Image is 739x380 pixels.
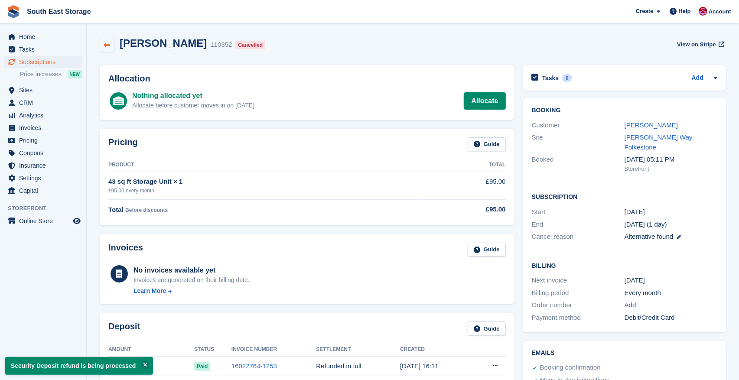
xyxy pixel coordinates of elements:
a: Add [625,300,636,310]
a: menu [4,159,82,172]
th: Invoice Number [231,343,316,357]
span: Total [108,206,124,213]
div: 0 [562,74,572,82]
div: Invoices are generated on their billing date. [133,276,250,285]
a: menu [4,56,82,68]
div: [DATE] 05:11 PM [625,155,717,165]
span: Invoices [19,122,71,134]
h2: Subscription [532,192,717,201]
div: Debit/Credit Card [625,313,717,323]
td: Refunded in full [316,357,400,376]
a: Add [692,73,703,83]
th: Created [400,343,472,357]
span: [DATE] (1 day) [625,221,667,228]
a: menu [4,185,82,197]
span: Coupons [19,147,71,159]
span: Online Store [19,215,71,227]
span: Account [709,7,731,16]
span: Settings [19,172,71,184]
h2: Emails [532,350,717,357]
a: [PERSON_NAME] Way Folkestone [625,133,693,151]
span: Sites [19,84,71,96]
a: Allocate [464,92,505,110]
h2: Pricing [108,137,138,152]
div: £95.00 [422,205,506,214]
time: 2025-09-25 16:11:39 UTC [400,362,439,370]
div: Site [532,133,625,152]
div: [DATE] [625,276,717,286]
span: CRM [19,97,71,109]
span: Home [19,31,71,43]
div: Booking confirmation [540,363,601,373]
a: menu [4,97,82,109]
div: End [532,220,625,230]
span: Alternative found [625,233,674,240]
img: Roger Norris [699,7,707,16]
div: Payment method [532,313,625,323]
span: View on Stripe [677,40,716,49]
a: menu [4,215,82,227]
h2: Tasks [542,74,559,82]
div: 110352 [210,40,232,50]
a: menu [4,134,82,146]
div: Cancel reason [532,232,625,242]
div: Nothing allocated yet [132,91,254,101]
span: Price increases [20,70,62,78]
a: Guide [468,137,506,152]
a: 16022764-1253 [231,362,277,370]
a: [PERSON_NAME] [625,121,678,129]
div: Learn More [133,286,166,296]
div: Cancelled [235,41,265,49]
th: Product [108,158,422,172]
span: Pricing [19,134,71,146]
div: Next invoice [532,276,625,286]
h2: [PERSON_NAME] [120,37,207,49]
span: Create [636,7,653,16]
div: Billing period [532,288,625,298]
th: Status [194,343,231,357]
th: Total [422,158,506,172]
span: Subscriptions [19,56,71,68]
time: 2025-09-27 00:00:00 UTC [625,207,645,217]
a: menu [4,84,82,96]
div: Start [532,207,625,217]
div: Storefront [625,165,717,173]
h2: Booking [532,107,717,114]
a: menu [4,122,82,134]
div: Order number [532,300,625,310]
th: Amount [108,343,194,357]
p: Security Deposit refund is being processed [5,357,153,375]
h2: Billing [532,261,717,270]
div: NEW [68,70,82,78]
a: menu [4,172,82,184]
a: menu [4,31,82,43]
span: Help [679,7,691,16]
div: 43 sq ft Storage Unit × 1 [108,177,422,187]
a: South East Storage [23,4,94,19]
div: Booked [532,155,625,173]
th: Settlement [316,343,400,357]
span: Storefront [8,204,86,213]
a: menu [4,109,82,121]
a: Guide [468,243,506,257]
div: £95.00 every month [108,187,422,195]
td: £95.00 [422,172,506,199]
a: Price increases NEW [20,69,82,79]
span: Tasks [19,43,71,55]
a: menu [4,147,82,159]
span: Capital [19,185,71,197]
h2: Allocation [108,74,506,84]
h2: Invoices [108,243,143,257]
a: Preview store [72,216,82,226]
div: Allocate before customer moves in on [DATE] [132,101,254,110]
div: No invoices available yet [133,265,250,276]
span: Paid [194,362,210,371]
span: Analytics [19,109,71,121]
span: Before discounts [125,207,168,213]
span: Insurance [19,159,71,172]
h2: Deposit [108,322,140,336]
a: Learn More [133,286,250,296]
div: Every month [625,288,717,298]
a: Guide [468,322,506,336]
a: View on Stripe [674,37,726,52]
